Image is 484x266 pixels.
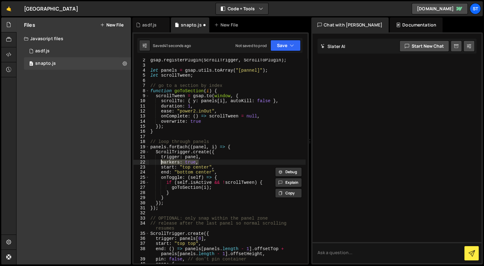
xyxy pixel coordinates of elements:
a: St [470,3,481,14]
a: [DOMAIN_NAME] [412,3,468,14]
div: Saved [153,43,191,48]
div: 15 [133,124,149,129]
div: 3 [133,63,149,68]
div: 18 [133,139,149,144]
div: 31 [133,206,149,211]
div: Not saved to prod [235,43,267,48]
div: 7 [133,83,149,88]
div: 37 [133,241,149,246]
div: 9 [133,93,149,98]
div: 35 [133,231,149,236]
div: 12 [133,109,149,114]
button: Code + Tools [216,3,268,14]
div: 17 [133,134,149,139]
div: 8 [133,88,149,93]
div: asdf.js [35,48,50,54]
div: 28 [133,190,149,195]
div: 14 [133,119,149,124]
div: 2 [133,58,149,63]
div: 11 [133,104,149,109]
div: asdf.js [142,22,157,28]
div: snapto.js [35,61,56,66]
button: New File [100,22,123,27]
div: 36 [133,236,149,241]
div: 5 [133,73,149,78]
div: 6 [133,78,149,83]
div: [GEOGRAPHIC_DATA] [24,5,78,12]
span: 0 [29,62,33,67]
div: 20 [133,150,149,154]
button: Debug [275,167,302,177]
div: New File [214,22,240,28]
div: snapto.js [181,22,201,28]
h2: Slater AI [321,43,346,49]
div: 41 seconds ago [164,43,191,48]
div: 27 [133,185,149,190]
button: Save [270,40,301,51]
div: 25 [133,175,149,180]
div: 21 [133,154,149,159]
div: 34 [133,221,149,231]
div: 38 [133,246,149,257]
div: 22 [133,160,149,165]
div: 19 [133,145,149,150]
div: 23 [133,165,149,170]
div: Javascript files [17,32,131,45]
h2: Files [24,21,35,28]
div: 13 [133,114,149,119]
button: Start new chat [399,40,449,52]
button: Copy [275,188,302,198]
div: 10 [133,98,149,103]
button: Explain [275,178,302,187]
div: 29 [133,195,149,200]
div: 4 [133,68,149,73]
div: 33 [133,216,149,221]
div: 24 [133,170,149,175]
div: 39 [133,257,149,262]
div: 32 [133,211,149,216]
div: 26 [133,180,149,185]
div: Chat with [PERSON_NAME] [311,17,389,32]
div: Documentation [390,17,443,32]
div: 16 [133,129,149,134]
div: 30 [133,201,149,206]
a: 🤙 [1,1,17,16]
div: 16620/45281.js [24,45,131,57]
div: 16620/45274.js [24,57,131,70]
